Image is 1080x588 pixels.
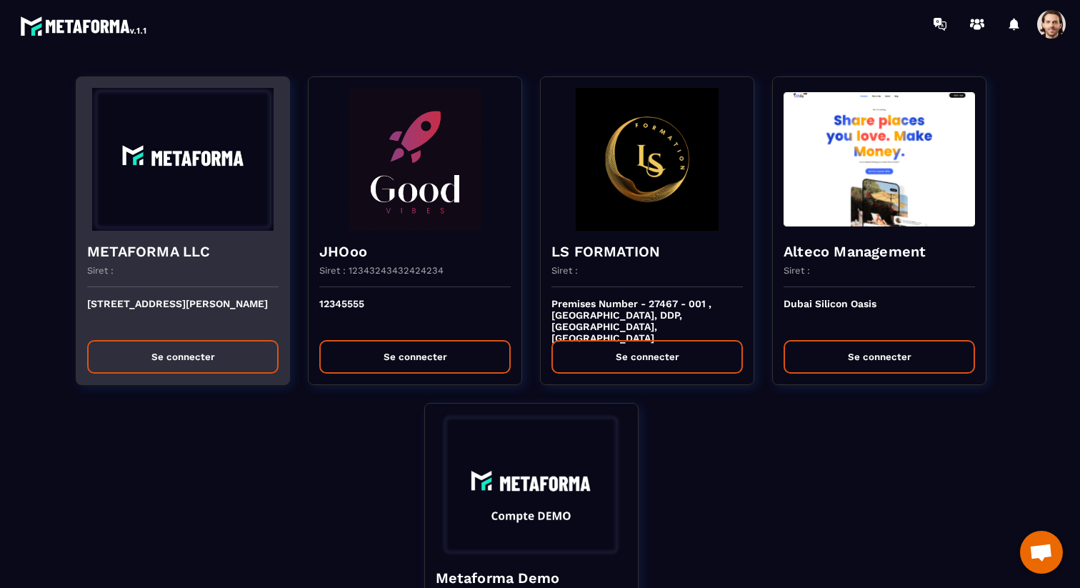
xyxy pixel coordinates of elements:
[1020,531,1063,574] a: Ouvrir le chat
[784,88,975,231] img: funnel-background
[784,340,975,374] button: Se connecter
[87,298,279,329] p: [STREET_ADDRESS][PERSON_NAME]
[319,340,511,374] button: Se connecter
[551,265,578,276] p: Siret :
[551,298,743,329] p: Premises Number - 27467 - 001 , [GEOGRAPHIC_DATA], DDP, [GEOGRAPHIC_DATA], [GEOGRAPHIC_DATA]
[784,298,975,329] p: Dubai Silicon Oasis
[436,414,627,557] img: funnel-background
[551,88,743,231] img: funnel-background
[87,265,114,276] p: Siret :
[551,340,743,374] button: Se connecter
[784,265,810,276] p: Siret :
[20,13,149,39] img: logo
[319,298,511,329] p: 12345555
[87,340,279,374] button: Se connecter
[551,241,743,261] h4: LS FORMATION
[319,241,511,261] h4: JHOoo
[784,241,975,261] h4: Alteco Management
[87,241,279,261] h4: METAFORMA LLC
[319,265,444,276] p: Siret : 12343243432424234
[319,88,511,231] img: funnel-background
[436,568,627,588] h4: Metaforma Demo
[87,88,279,231] img: funnel-background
